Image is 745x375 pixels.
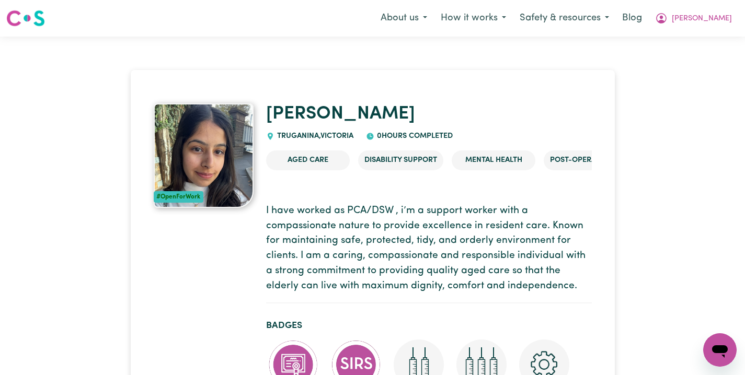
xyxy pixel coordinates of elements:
[452,150,535,170] li: Mental Health
[374,132,453,140] span: 0 hours completed
[6,9,45,28] img: Careseekers logo
[266,105,415,123] a: [PERSON_NAME]
[266,150,350,170] li: Aged Care
[154,103,254,208] a: Parneet's profile picture'#OpenForWork
[648,7,739,29] button: My Account
[154,103,254,208] img: Parneet
[544,150,637,170] li: Post-operative care
[434,7,513,29] button: How it works
[374,7,434,29] button: About us
[154,191,204,203] div: #OpenForWork
[616,7,648,30] a: Blog
[266,320,592,331] h2: Badges
[358,150,443,170] li: Disability Support
[6,6,45,30] a: Careseekers logo
[672,13,732,25] span: [PERSON_NAME]
[274,132,353,140] span: TRUGANINA , Victoria
[266,204,592,294] p: I have worked as PCA/DSW , i’m a support worker with a compassionate nature to provide excellence...
[703,333,737,367] iframe: Button to launch messaging window
[513,7,616,29] button: Safety & resources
